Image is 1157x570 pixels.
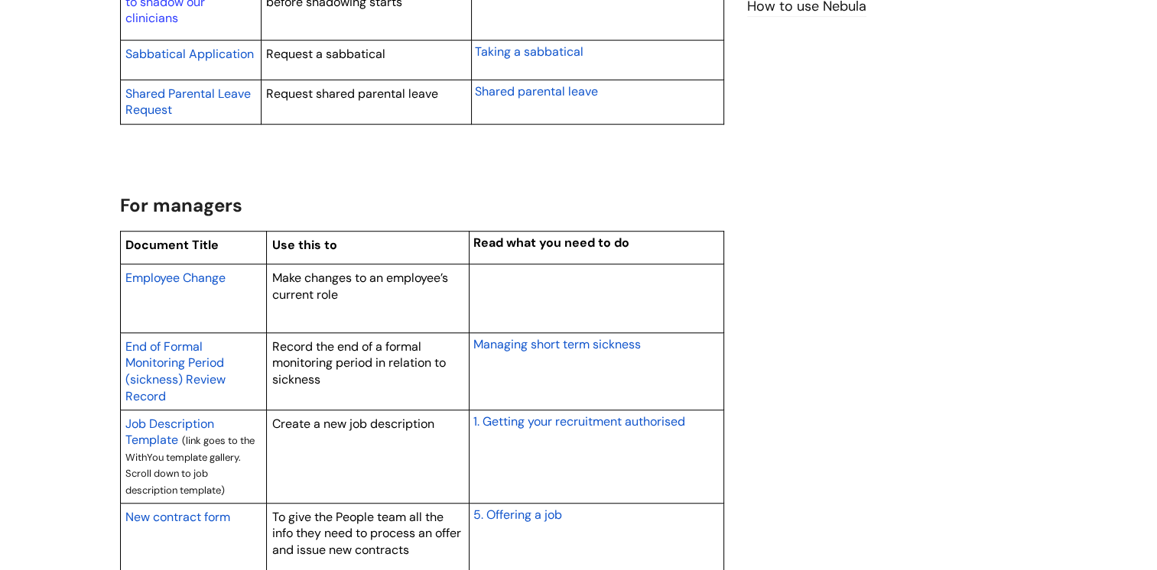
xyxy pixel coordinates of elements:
[266,86,438,102] span: Request shared parental leave
[272,338,446,387] span: Record the end of a formal monitoring period in relation to sickness
[473,412,684,430] a: 1. Getting your recruitment authorised
[125,507,230,526] a: New contract form
[272,237,337,253] span: Use this to
[473,235,629,251] span: Read what you need to do
[272,416,434,432] span: Create a new job description
[125,509,230,525] span: New contract form
[125,270,226,286] span: Employee Change
[473,335,640,353] a: Managing short term sickness
[473,505,561,523] a: 5. Offering a job
[125,338,226,404] span: End of Formal Monitoring Period (sickness) Review Record
[473,413,684,429] span: 1. Getting your recruitment authorised
[125,416,214,449] span: Job Description Template
[272,509,461,558] span: To give the People team all the info they need to process an offer and issue new contracts
[475,44,583,60] span: Taking a sabbatical
[473,507,561,523] span: 5. Offering a job
[125,337,226,405] a: End of Formal Monitoring Period (sickness) Review Record
[125,268,226,287] a: Employee Change
[125,44,254,63] a: Sabbatical Application
[125,86,251,118] span: Shared Parental Leave Request
[125,237,219,253] span: Document Title
[125,414,214,449] a: Job Description Template
[266,46,385,62] span: Request a sabbatical
[473,336,640,352] span: Managing short term sickness
[125,434,255,497] span: (link goes to the WithYou template gallery. Scroll down to job description template)
[475,42,583,60] a: Taking a sabbatical
[120,193,242,217] span: For managers
[125,46,254,62] span: Sabbatical Application
[475,82,598,100] a: Shared parental leave
[475,83,598,99] span: Shared parental leave
[125,84,251,119] a: Shared Parental Leave Request
[272,270,448,303] span: Make changes to an employee’s current role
